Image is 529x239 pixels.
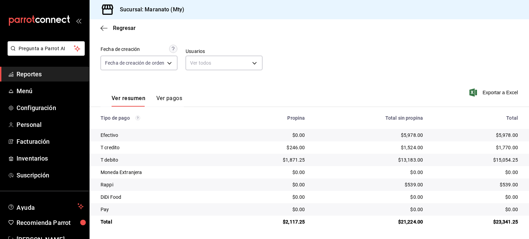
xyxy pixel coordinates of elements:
span: Suscripción [17,171,84,180]
span: Inventarios [17,154,84,163]
div: $21,224.00 [316,218,423,225]
div: $0.00 [316,206,423,213]
div: Total [101,218,225,225]
div: Ver todos [186,56,262,70]
div: $1,871.25 [236,156,305,163]
div: Moneda Extranjera [101,169,225,176]
div: DiDi Food [101,194,225,200]
button: open_drawer_menu [76,18,81,23]
label: Usuarios [186,49,262,54]
div: $246.00 [236,144,305,151]
div: Pay [101,206,225,213]
button: Ver pagos [156,95,182,107]
div: $1,524.00 [316,144,423,151]
svg: Los pagos realizados con Pay y otras terminales son montos brutos. [135,116,140,120]
div: $13,183.00 [316,156,423,163]
button: Ver resumen [112,95,145,107]
div: $0.00 [236,194,305,200]
span: Personal [17,120,84,129]
span: Facturación [17,137,84,146]
div: Propina [236,115,305,121]
div: Efectivo [101,132,225,139]
span: Menú [17,86,84,96]
div: Total [434,115,518,121]
span: Configuración [17,103,84,112]
div: $0.00 [434,194,518,200]
div: Rappi [101,181,225,188]
div: $0.00 [236,206,305,213]
div: $0.00 [236,132,305,139]
h3: Sucursal: Maranato (Mty) [114,6,184,14]
div: $23,341.25 [434,218,518,225]
div: $539.00 [434,181,518,188]
div: $0.00 [236,181,305,188]
div: navigation tabs [112,95,182,107]
div: $5,978.00 [316,132,423,139]
div: Tipo de pago [101,115,225,121]
div: $1,770.00 [434,144,518,151]
span: Ayuda [17,202,75,210]
div: $0.00 [434,206,518,213]
div: $0.00 [316,169,423,176]
div: $5,978.00 [434,132,518,139]
div: $15,054.25 [434,156,518,163]
div: T credito [101,144,225,151]
div: Total sin propina [316,115,423,121]
span: Fecha de creación de orden [105,59,164,66]
button: Pregunta a Parrot AI [8,41,85,56]
a: Pregunta a Parrot AI [5,50,85,57]
div: Fecha de creación [101,46,140,53]
div: $0.00 [236,169,305,176]
span: Regresar [113,25,136,31]
div: $0.00 [316,194,423,200]
div: T debito [101,156,225,163]
div: $0.00 [434,169,518,176]
span: Pregunta a Parrot AI [19,45,74,52]
button: Exportar a Excel [471,88,518,97]
span: Recomienda Parrot [17,218,84,227]
button: Regresar [101,25,136,31]
span: Reportes [17,69,84,79]
div: $2,117.25 [236,218,305,225]
div: $539.00 [316,181,423,188]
